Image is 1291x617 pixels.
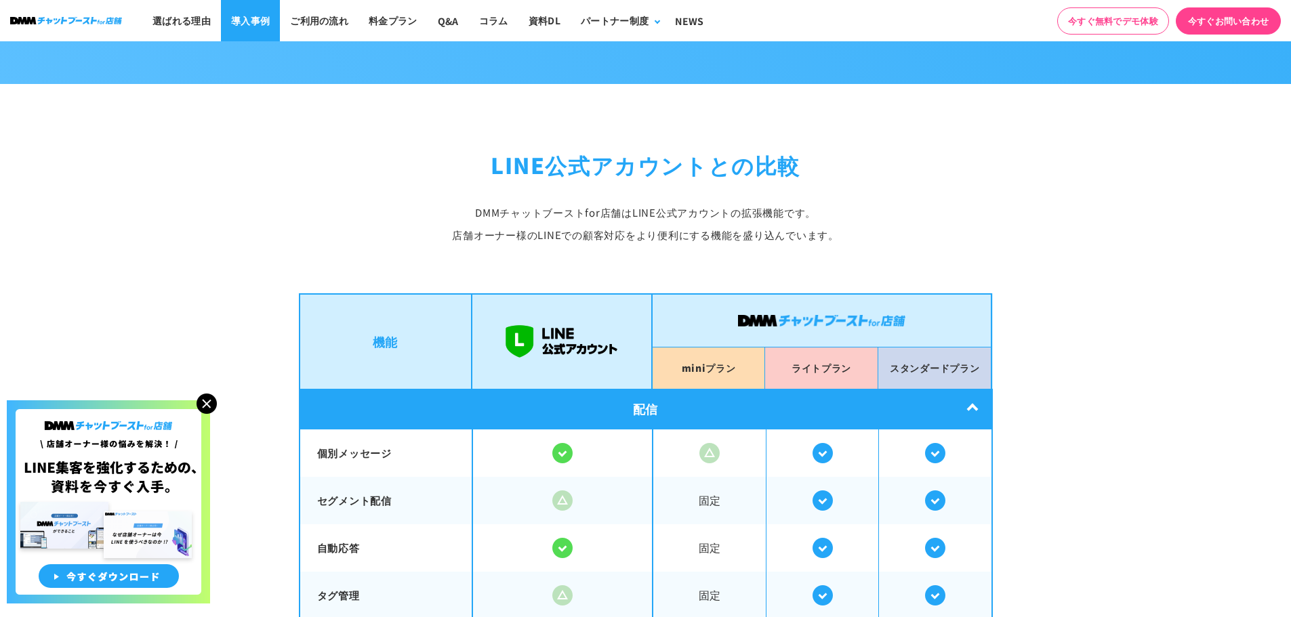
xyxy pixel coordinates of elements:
[581,14,649,28] div: パートナー制度
[653,573,766,617] span: 固定
[7,400,210,603] img: 店舗オーナー様の悩みを解決!LINE集客を狂化するための資料を今すぐ入手!
[653,526,766,570] span: 固定
[792,358,851,379] p: ライト プラン
[1176,7,1281,35] a: 今すぐお問い合わせ
[317,588,455,603] p: タグ管理
[890,358,979,379] p: スタンダード プラン
[7,400,210,417] a: 店舗オーナー様の悩みを解決!LINE集客を狂化するための資料を今すぐ入手!
[317,446,455,461] p: 個別メッセージ
[317,540,455,556] p: 自動応答
[317,493,455,509] p: セグメント配信
[10,17,122,24] img: ロゴ
[1057,7,1169,35] a: 今すぐ無料でデモ体験
[682,358,736,379] p: mini プラン
[299,389,993,429] div: 配信
[299,201,993,246] p: DMMチャットブーストfor店舗は LINE公式アカウントの拡張機能です。 店舗オーナー様のLINEでの顧客対応を より便利にする機能を盛り込んでいます。
[299,293,472,389] li: 機能
[299,148,993,181] h2: LINE公式アカウントとの比較
[653,478,766,522] span: 固定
